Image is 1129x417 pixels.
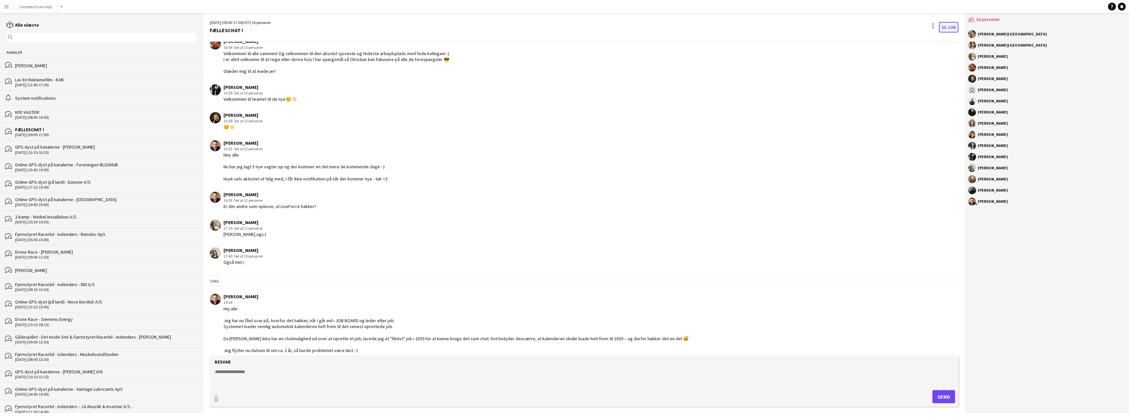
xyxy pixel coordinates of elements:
div: 10:54 [224,45,449,51]
div: 15:52 [224,146,388,152]
div: 16 personer [968,13,1128,27]
div: [PERSON_NAME] [978,188,1008,192]
div: [DATE] (05:00-15:00) [15,238,197,242]
div: [PERSON_NAME] [978,99,1008,103]
div: [PERSON_NAME] [15,267,197,273]
div: [DATE] (10:15-13:15) [15,375,197,379]
div: [DATE] (14:45-15:00) [15,392,197,397]
div: [DATE] (09:00-17:00) | 16 personer [210,20,271,26]
div: [PERSON_NAME] ogs:( [224,231,266,237]
div: Velkommen til teamet til de nye😊👏🏻 [224,96,297,102]
div: Drone Race - [PERSON_NAME] [15,249,197,255]
div: Er der andre som oplever, at LiveForce hakker? [224,203,316,209]
div: Gådespillet - Det Hvide Snit & Fjernstyret Racerbil - indendørs - [PERSON_NAME] [15,334,197,340]
span: · Set af 10 personer [232,254,263,259]
div: [PERSON_NAME][GEOGRAPHIC_DATA] [978,32,1047,36]
div: [PERSON_NAME] [224,140,388,146]
div: 19:24 [224,300,689,305]
div: I dag [203,276,965,287]
span: · Set af 13 personer [232,45,263,50]
a: Alle ulæste [7,22,39,28]
div: [PERSON_NAME] [224,38,449,44]
label: Besvar [215,359,231,365]
div: [PERSON_NAME] [224,112,263,118]
div: Online GPS-dyst på kanalerne - Foreningen BLOXHUB [15,162,197,168]
div: [PERSON_NAME] [978,155,1008,159]
div: 17:35 [224,225,266,231]
span: · Set af 13 personer [232,118,263,123]
div: Hey alle Nu har jeg lagt 5 nye vagter op og der kommer en del mere de kommende dage :-) Husk selv... [224,152,388,182]
div: [DATE] (09:00-13:30) [15,340,197,344]
div: [PERSON_NAME] [978,66,1008,70]
div: [DATE] (08:00-16:00) [15,115,197,120]
div: 16:03 [224,198,316,203]
div: [DATE] (16:45-19:00) [15,168,197,172]
button: Complete Event ApS [13,0,57,13]
div: GPS-dyst på kanalerne - [PERSON_NAME] [15,144,197,150]
div: [PERSON_NAME][GEOGRAPHIC_DATA] [978,43,1047,47]
div: [DATE] (13:15-16:15) [15,150,197,155]
div: [PERSON_NAME] [978,77,1008,81]
div: 10:56 [224,90,297,96]
div: [PERSON_NAME] [978,88,1008,92]
div: FÆLLESCHAT ! [15,127,197,133]
div: Fjernstyret Racerbil - Udendørs - Muskelsvindfonden [15,351,197,357]
div: Online GPS-dyst (på land) - Novo Nordisk A/S [15,299,197,305]
div: [PERSON_NAME] [224,84,297,90]
div: 10:58 [224,118,263,124]
div: [PERSON_NAME] [978,54,1008,58]
button: Send [932,390,955,403]
div: [PERSON_NAME] [978,133,1008,136]
div: [DATE] (15:30-19:30) [15,220,197,224]
div: [DATE] (14:45-16:45) [15,202,197,207]
div: [DATE] (13:15-15:45) [15,305,197,309]
div: [DATE] (17:15-19:00) [15,185,197,190]
div: [PERSON_NAME] [224,219,266,225]
a: Se Job [939,22,958,32]
div: Online GPS-dyst (på land) - Danone A/S [15,179,197,185]
div: [PERSON_NAME] [224,247,263,253]
div: [PERSON_NAME] [224,294,689,300]
div: [PERSON_NAME] [978,177,1008,181]
div: System notifications [15,95,197,101]
div: [PERSON_NAME] [15,63,197,69]
div: [DATE] (09:00-11:30) [15,255,197,260]
div: 2-kamp - Weibel Installation A/S [15,214,197,220]
div: GPS-dyst på kanalerne - [PERSON_NAME] VVS [15,369,197,375]
div: [DATE] (08:00-13:30) [15,357,197,362]
span: · Set af 12 personer [232,146,263,151]
div: [DATE] (09:00-17:00) [15,133,197,137]
div: Lav En Reklamefilm - KAB [15,77,197,83]
span: · Set af 12 personer [232,198,263,203]
div: Velkommen til alle sammen! Og velkommen til den absolut sjoveste og fedeste arbejdsplads med fede... [224,51,449,74]
div: [DATE] (12:45-17:30) [15,83,197,87]
div: [PERSON_NAME] [224,192,316,198]
div: Online GPS-dyst på kanalerne - Vantage Lubricants ApS [15,386,197,392]
div: Online GPS-dyst på kanalerne - [GEOGRAPHIC_DATA] [15,197,197,202]
span: · Set af 11 personer [232,226,263,231]
div: Hej alle Jeg har nu fået svar på, hvorfor det hakker, når I går ind i JOB BOARD og leder efter jo... [224,306,689,354]
div: Fjernstyret Racerbil - indendørs - JJI Akustik & Inventar A/S - [15,404,197,409]
div: [DATE] (15:15-18:15) [15,323,197,327]
div: [PERSON_NAME] [978,166,1008,170]
span: · Set af 13 personer [232,91,263,95]
span: CET [244,20,250,25]
div: NYE VAGTER! [15,109,197,115]
div: [PERSON_NAME] [978,121,1008,125]
div: 😊⭐️ [224,124,263,130]
div: [PERSON_NAME] [978,110,1008,114]
div: [PERSON_NAME] [978,144,1008,148]
div: Fjernstyret Racerbil - indendørs - NDI A/S [15,281,197,287]
div: 17:40 [224,253,263,259]
div: [PERSON_NAME] [978,199,1008,203]
div: [DATE] (09:15-15:30) [15,287,197,292]
div: Også min:/ [224,259,263,265]
div: FÆLLESCHAT ! [210,27,271,33]
div: Fjernstyret Racerbil - indendørs - Rønslev ApS [15,231,197,237]
div: Drone Race - Siemens Energy [15,316,197,322]
div: [DATE] (11:30-14:00) [15,410,197,414]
